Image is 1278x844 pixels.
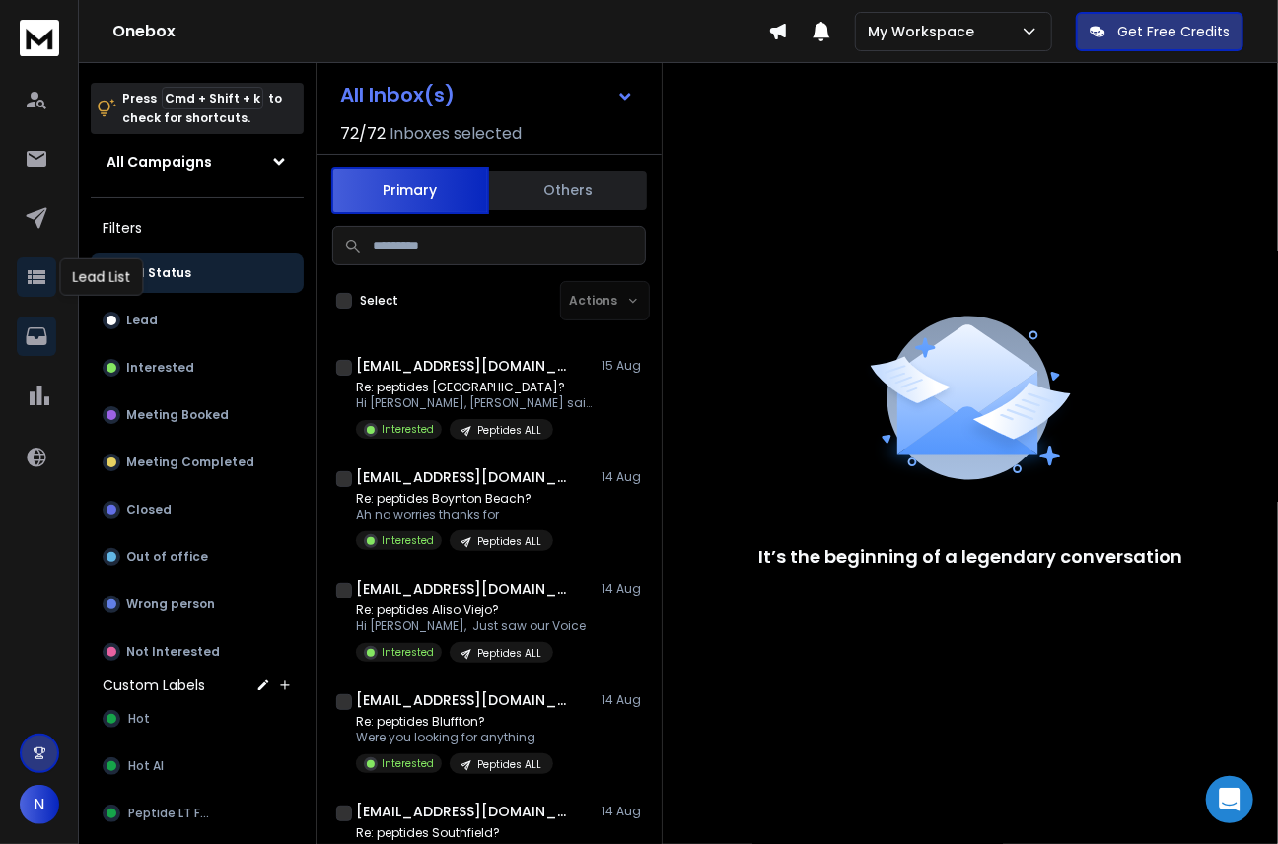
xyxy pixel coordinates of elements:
button: Interested [91,348,304,387]
h3: Custom Labels [103,675,205,695]
p: Wrong person [126,597,215,612]
button: N [20,785,59,824]
p: Re: peptides Aliso Viejo? [356,602,586,618]
button: Out of office [91,537,304,577]
button: Primary [331,167,489,214]
p: It’s the beginning of a legendary conversation [758,543,1182,571]
span: Peptide LT FUP [128,806,214,821]
p: Peptides ALL [477,534,541,549]
span: Hot AI [128,758,164,774]
p: Hi [PERSON_NAME], Just saw our Voice [356,618,586,634]
button: Meeting Completed [91,443,304,482]
button: All Status [91,253,304,293]
p: Interested [126,360,194,376]
p: Ah no worries thanks for [356,507,553,523]
p: My Workspace [868,22,982,41]
button: Peptide LT FUP [91,794,304,833]
p: All Status [128,265,191,281]
p: Were you looking for anything [356,730,553,745]
p: Re: peptides [GEOGRAPHIC_DATA]? [356,380,593,395]
p: Lead [126,313,158,328]
button: Get Free Credits [1076,12,1243,51]
p: Out of office [126,549,208,565]
h3: Inboxes selected [390,122,522,146]
p: Interested [382,756,434,771]
h1: [EMAIL_ADDRESS][DOMAIN_NAME] [356,467,573,487]
p: Meeting Booked [126,407,229,423]
p: Re: peptides Bluffton? [356,714,553,730]
h1: Onebox [112,20,768,43]
p: Re: peptides Southfield? [356,825,568,841]
p: Peptides ALL [477,757,541,772]
button: Meeting Booked [91,395,304,435]
p: Closed [126,502,172,518]
h1: [EMAIL_ADDRESS][DOMAIN_NAME] [356,690,573,710]
p: Interested [382,645,434,660]
p: Interested [382,422,434,437]
h1: [EMAIL_ADDRESS][DOMAIN_NAME] +1 [356,356,573,376]
h1: All Inbox(s) [340,85,455,105]
span: Hot [128,711,150,727]
button: Lead [91,301,304,340]
p: Peptides ALL [477,423,541,438]
button: Not Interested [91,632,304,671]
div: Open Intercom Messenger [1206,776,1253,823]
p: Press to check for shortcuts. [122,89,282,128]
button: Wrong person [91,585,304,624]
p: 14 Aug [602,804,646,819]
img: logo [20,20,59,56]
button: Hot AI [91,746,304,786]
button: All Inbox(s) [324,75,650,114]
h1: [EMAIL_ADDRESS][DOMAIN_NAME] +1 [356,579,573,598]
span: Cmd + Shift + k [162,87,263,109]
p: 15 Aug [602,358,646,374]
p: Re: peptides Boynton Beach? [356,491,553,507]
p: 14 Aug [602,469,646,485]
h1: All Campaigns [106,152,212,172]
p: Peptides ALL [477,646,541,661]
div: Lead List [59,258,143,296]
p: 14 Aug [602,581,646,597]
span: 72 / 72 [340,122,386,146]
p: Hi [PERSON_NAME], [PERSON_NAME] said he just [356,395,593,411]
button: All Campaigns [91,142,304,181]
p: Not Interested [126,644,220,660]
p: Get Free Credits [1117,22,1230,41]
p: 14 Aug [602,692,646,708]
p: Interested [382,533,434,548]
label: Select [360,293,398,309]
button: Others [489,169,647,212]
button: Closed [91,490,304,529]
h3: Filters [91,214,304,242]
p: Meeting Completed [126,455,254,470]
h1: [EMAIL_ADDRESS][DOMAIN_NAME] +1 [356,802,573,821]
button: Hot [91,699,304,738]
